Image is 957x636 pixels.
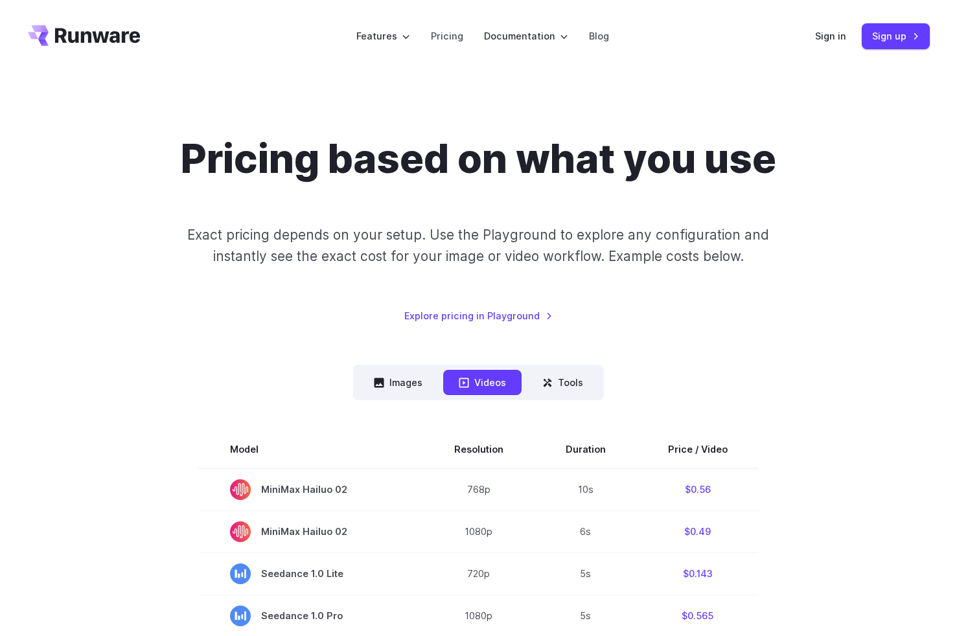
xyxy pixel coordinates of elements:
[637,510,759,552] td: $0.49
[423,468,535,511] td: 768p
[535,552,637,595] td: 5s
[230,479,392,500] span: MiniMax Hailuo 02
[637,468,759,511] td: $0.56
[356,28,410,43] label: Features
[443,370,522,395] button: Videos
[181,135,776,183] h1: Pricing based on what you use
[423,431,535,468] th: Resolution
[423,552,535,595] td: 720p
[637,431,759,468] th: Price / Video
[358,370,438,395] button: Images
[815,28,846,43] a: Sign in
[862,23,930,49] a: Sign up
[230,563,392,584] span: Seedance 1.0 Lite
[404,308,553,323] a: Explore pricing in Playground
[535,510,637,552] td: 6s
[589,28,609,43] a: Blog
[199,431,423,468] th: Model
[230,606,392,626] span: Seedance 1.0 Pro
[637,552,759,595] td: $0.143
[431,28,463,43] a: Pricing
[527,370,599,395] button: Tools
[535,431,637,468] th: Duration
[230,521,392,542] span: MiniMax Hailuo 02
[423,510,535,552] td: 1080p
[163,224,794,267] p: Exact pricing depends on your setup. Use the Playground to explore any configuration and instantl...
[484,28,568,43] label: Documentation
[535,468,637,511] td: 10s
[28,25,141,46] a: Go to /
